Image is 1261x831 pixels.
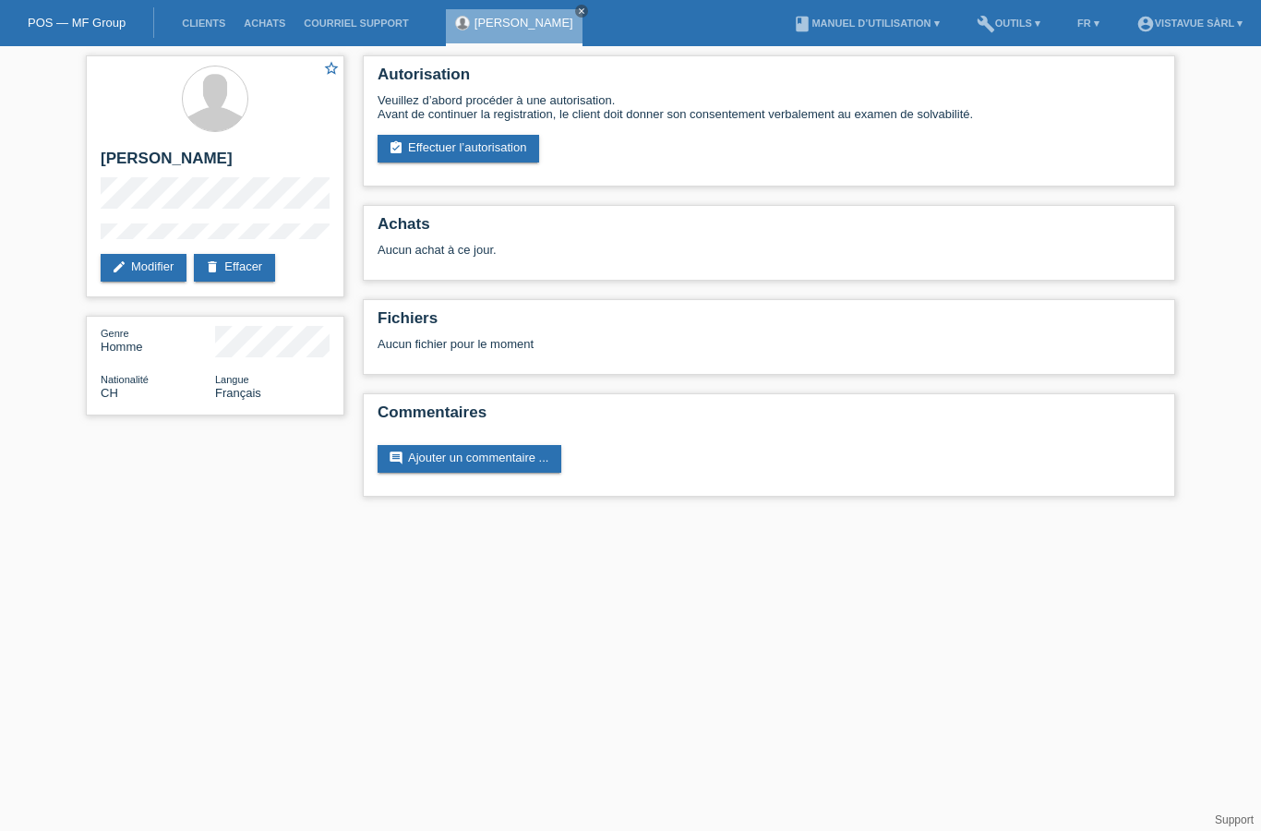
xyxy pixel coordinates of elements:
[378,243,1160,271] div: Aucun achat à ce jour.
[378,309,1160,337] h2: Fichiers
[323,60,340,79] a: star_border
[101,150,330,177] h2: [PERSON_NAME]
[112,259,126,274] i: edit
[323,60,340,77] i: star_border
[101,326,215,354] div: Homme
[793,15,811,33] i: book
[389,140,403,155] i: assignment_turned_in
[1215,813,1254,826] a: Support
[294,18,417,29] a: Courriel Support
[378,337,942,351] div: Aucun fichier pour le moment
[1068,18,1109,29] a: FR ▾
[101,328,129,339] span: Genre
[575,5,588,18] a: close
[977,15,995,33] i: build
[784,18,948,29] a: bookManuel d’utilisation ▾
[378,93,1160,121] div: Veuillez d’abord procéder à une autorisation. Avant de continuer la registration, le client doit ...
[967,18,1050,29] a: buildOutils ▾
[215,386,261,400] span: Français
[205,259,220,274] i: delete
[101,386,118,400] span: Suisse
[234,18,294,29] a: Achats
[1136,15,1155,33] i: account_circle
[1127,18,1252,29] a: account_circleVistavue Sàrl ▾
[389,451,403,465] i: comment
[378,66,1160,93] h2: Autorisation
[577,6,586,16] i: close
[378,445,561,473] a: commentAjouter un commentaire ...
[215,374,249,385] span: Langue
[101,254,186,282] a: editModifier
[378,215,1160,243] h2: Achats
[28,16,126,30] a: POS — MF Group
[378,135,539,163] a: assignment_turned_inEffectuer l’autorisation
[173,18,234,29] a: Clients
[101,374,149,385] span: Nationalité
[474,16,573,30] a: [PERSON_NAME]
[378,403,1160,431] h2: Commentaires
[194,254,275,282] a: deleteEffacer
